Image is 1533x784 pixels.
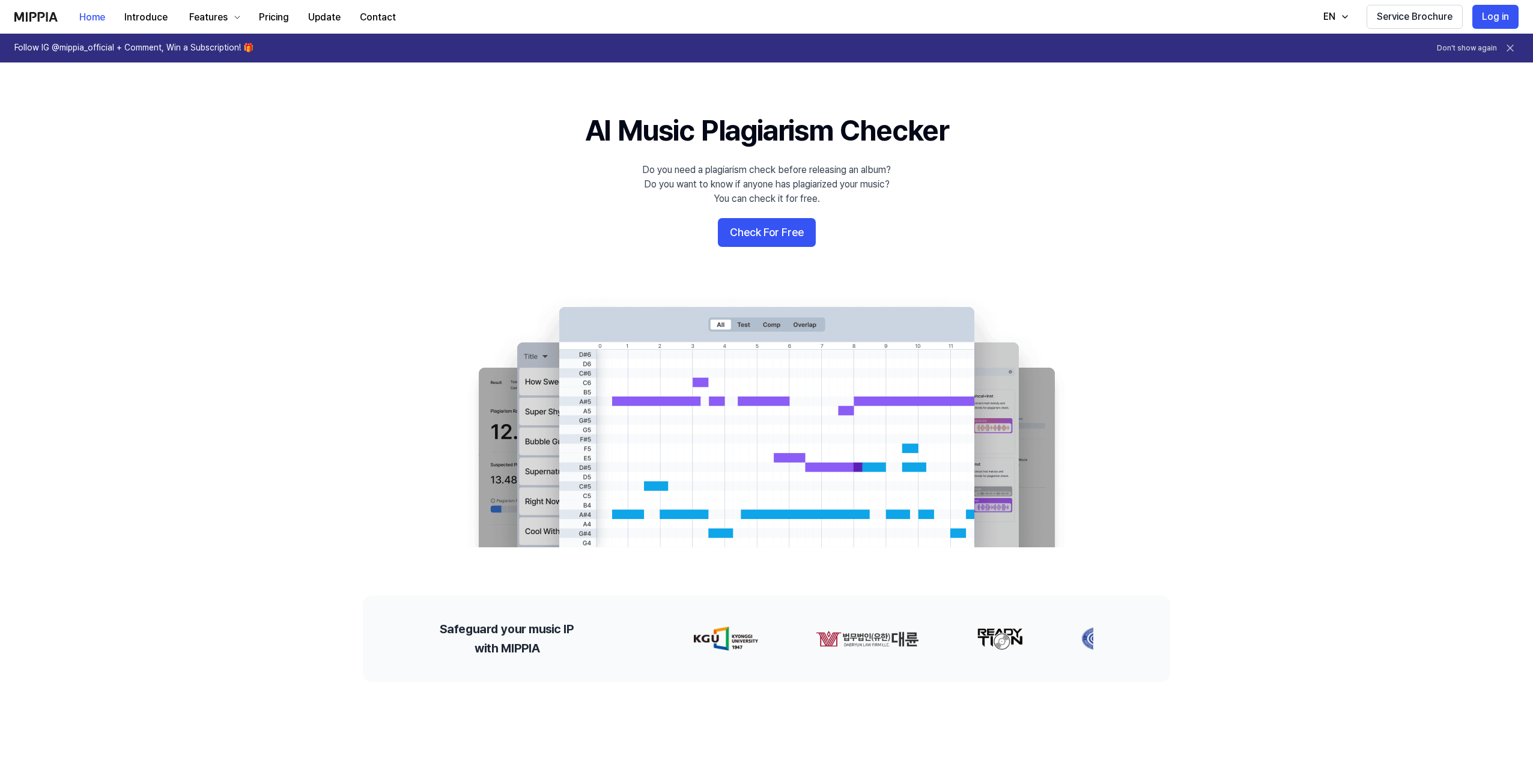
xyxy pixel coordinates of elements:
a: Update [299,1,350,34]
div: EN [1321,10,1338,24]
img: logo [14,12,58,22]
img: partner-logo-0 [686,627,750,651]
button: Don't show again [1437,43,1497,53]
img: main Image [454,295,1079,547]
button: Update [299,5,350,29]
button: Contact [350,5,405,29]
img: partner-logo-3 [1073,627,1111,651]
img: partner-logo-1 [808,627,911,651]
a: Home [70,1,115,34]
button: Service Brochure [1367,5,1463,29]
button: Introduce [115,5,177,29]
button: EN [1311,5,1357,29]
div: Do you need a plagiarism check before releasing an album? Do you want to know if anyone has plagi... [642,163,891,206]
img: partner-logo-2 [969,627,1016,651]
button: Check For Free [718,218,816,247]
div: Features [187,10,230,25]
h1: AI Music Plagiarism Checker [585,111,949,151]
button: Log in [1472,5,1519,29]
h1: Follow IG @mippia_official + Comment, Win a Subscription! 🎁 [14,42,253,54]
button: Pricing [249,5,299,29]
h2: Safeguard your music IP with MIPPIA [440,619,574,658]
button: Home [70,5,115,29]
button: Features [177,5,249,29]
